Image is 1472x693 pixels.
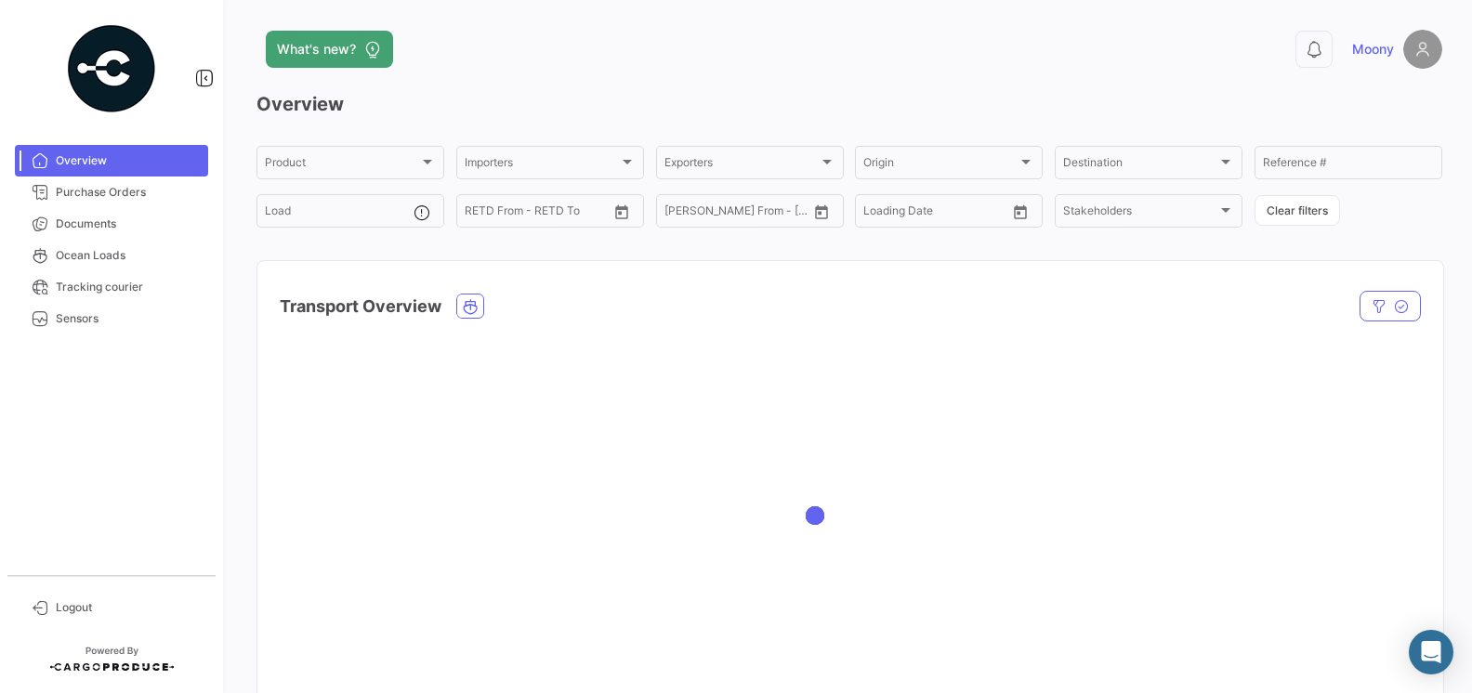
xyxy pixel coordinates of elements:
[703,207,771,220] input: To
[1063,207,1217,220] span: Stakeholders
[266,31,393,68] button: What's new?
[1403,30,1442,69] img: placeholder-user.png
[56,184,201,201] span: Purchase Orders
[15,271,208,303] a: Tracking courier
[664,207,690,220] input: From
[15,145,208,177] a: Overview
[902,207,970,220] input: To
[504,207,572,220] input: To
[277,40,356,59] span: What's new?
[256,91,1442,117] h3: Overview
[457,294,483,318] button: Ocean
[664,159,819,172] span: Exporters
[56,599,201,616] span: Logout
[608,198,636,226] button: Open calendar
[465,159,619,172] span: Importers
[56,310,201,327] span: Sensors
[280,294,441,320] h4: Transport Overview
[1255,195,1340,226] button: Clear filters
[863,207,889,220] input: From
[15,177,208,208] a: Purchase Orders
[15,240,208,271] a: Ocean Loads
[808,198,835,226] button: Open calendar
[56,247,201,264] span: Ocean Loads
[863,159,1018,172] span: Origin
[65,22,158,115] img: powered-by.png
[1352,40,1394,59] span: Moony
[265,159,419,172] span: Product
[56,152,201,169] span: Overview
[15,303,208,334] a: Sensors
[1006,198,1034,226] button: Open calendar
[1409,630,1453,674] div: Abrir Intercom Messenger
[56,216,201,232] span: Documents
[465,207,491,220] input: From
[56,279,201,295] span: Tracking courier
[15,208,208,240] a: Documents
[1063,159,1217,172] span: Destination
